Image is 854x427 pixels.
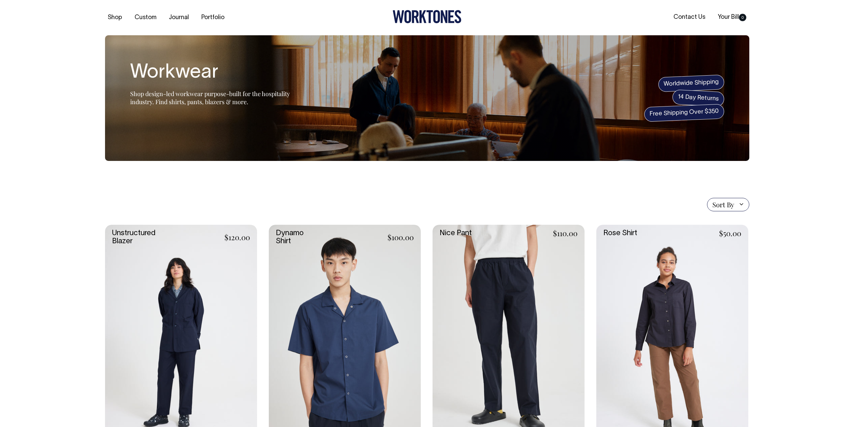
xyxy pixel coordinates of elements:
a: Shop [105,12,125,23]
a: Contact Us [671,12,708,23]
h1: Workwear [130,62,298,84]
span: Shop design-led workwear purpose-built for the hospitality industry. Find shirts, pants, blazers ... [130,90,290,106]
span: 0 [739,14,746,21]
span: Sort By [712,201,734,209]
span: 14 Day Returns [672,89,724,107]
a: Your Bill0 [715,12,749,23]
a: Journal [166,12,192,23]
span: Free Shipping Over $350 [644,104,724,122]
a: Custom [132,12,159,23]
span: Worldwide Shipping [658,75,724,92]
a: Portfolio [199,12,227,23]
